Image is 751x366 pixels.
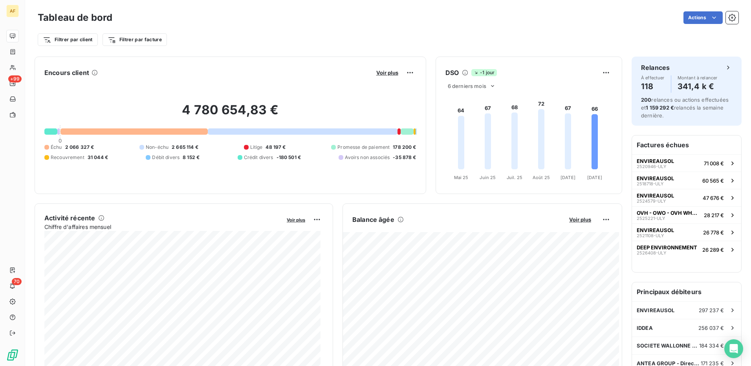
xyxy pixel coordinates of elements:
[44,102,416,126] h2: 4 780 654,83 €
[637,233,664,238] span: 2521108-ULY
[51,154,84,161] span: Recouvrement
[641,97,729,119] span: relances ou actions effectuées et relancés la semaine dernière.
[51,144,62,151] span: Échu
[277,154,301,161] span: -180 501 €
[183,154,200,161] span: 8 152 €
[471,69,497,76] span: -1 jour
[337,144,390,151] span: Promesse de paiement
[698,325,724,331] span: 256 037 €
[44,223,281,231] span: Chiffre d'affaires mensuel
[561,175,575,180] tspan: [DATE]
[632,206,741,223] button: OVH - OWO - OVH WHOIS OFFUSCATOR2525221-ULY28 217 €
[632,223,741,241] button: ENVIREAUSOL2521108-ULY26 778 €
[445,68,459,77] h6: DSO
[678,80,718,93] h4: 341,4 k €
[533,175,550,180] tspan: Août 25
[702,178,724,184] span: 60 565 €
[678,75,718,80] span: Montant à relancer
[703,195,724,201] span: 47 676 €
[374,69,401,76] button: Voir plus
[250,144,263,151] span: Litige
[637,216,665,221] span: 2525221-ULY
[507,175,522,180] tspan: Juil. 25
[637,181,663,186] span: 2518718-ULY
[637,199,666,203] span: 2524579-ULY
[567,216,593,223] button: Voir plus
[244,154,273,161] span: Crédit divers
[6,349,19,361] img: Logo LeanPay
[59,137,62,144] span: 0
[569,216,591,223] span: Voir plus
[38,11,112,25] h3: Tableau de bord
[641,80,665,93] h4: 118
[702,247,724,253] span: 26 289 €
[632,282,741,301] h6: Principaux débiteurs
[637,175,674,181] span: ENVIREAUSOL
[44,68,89,77] h6: Encours client
[632,241,741,258] button: DEEP ENVIRONNEMENT2526408-ULY26 289 €
[637,342,699,349] span: SOCIETE WALLONNE DES EAUX SCRL - SW
[8,75,22,82] span: +99
[44,213,95,223] h6: Activité récente
[637,307,675,313] span: ENVIREAUSOL
[345,154,390,161] span: Avoirs non associés
[637,244,697,251] span: DEEP ENVIRONNEMENT
[637,227,674,233] span: ENVIREAUSOL
[65,144,94,151] span: 2 066 327 €
[152,154,180,161] span: Débit divers
[632,135,741,154] h6: Factures échues
[637,210,701,216] span: OVH - OWO - OVH WHOIS OFFUSCATOR
[703,229,724,236] span: 26 778 €
[287,217,305,223] span: Voir plus
[448,83,486,89] span: 6 derniers mois
[632,189,741,206] button: ENVIREAUSOL2524579-ULY47 676 €
[266,144,286,151] span: 48 197 €
[646,104,674,111] span: 1 159 292 €
[172,144,198,151] span: 2 665 114 €
[641,75,665,80] span: À effectuer
[632,154,741,172] button: ENVIREAUSOL2520946-ULY71 008 €
[637,158,674,164] span: ENVIREAUSOL
[724,339,743,358] div: Open Intercom Messenger
[393,154,416,161] span: -35 878 €
[6,5,19,17] div: AF
[146,144,169,151] span: Non-échu
[699,342,724,349] span: 184 334 €
[103,33,167,46] button: Filtrer par facture
[480,175,496,180] tspan: Juin 25
[393,144,416,151] span: 178 200 €
[637,251,666,255] span: 2526408-ULY
[12,278,22,285] span: 70
[88,154,108,161] span: 31 044 €
[376,70,398,76] span: Voir plus
[683,11,723,24] button: Actions
[641,63,670,72] h6: Relances
[632,172,741,189] button: ENVIREAUSOL2518718-ULY60 565 €
[38,33,98,46] button: Filtrer par client
[704,160,724,167] span: 71 008 €
[587,175,602,180] tspan: [DATE]
[641,97,651,103] span: 200
[637,164,666,169] span: 2520946-ULY
[699,307,724,313] span: 297 237 €
[284,216,308,223] button: Voir plus
[454,175,468,180] tspan: Mai 25
[637,325,653,331] span: IDDEA
[704,212,724,218] span: 28 217 €
[637,192,674,199] span: ENVIREAUSOL
[352,215,394,224] h6: Balance âgée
